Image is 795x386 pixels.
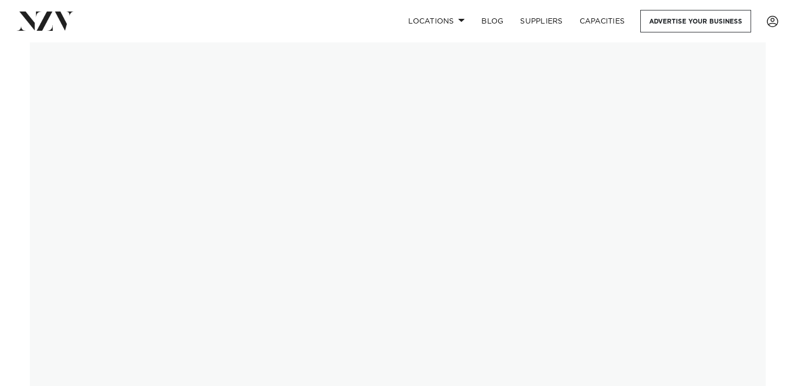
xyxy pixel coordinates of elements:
[571,10,633,32] a: Capacities
[512,10,571,32] a: SUPPLIERS
[400,10,473,32] a: Locations
[640,10,751,32] a: Advertise your business
[473,10,512,32] a: BLOG
[17,12,74,30] img: nzv-logo.png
